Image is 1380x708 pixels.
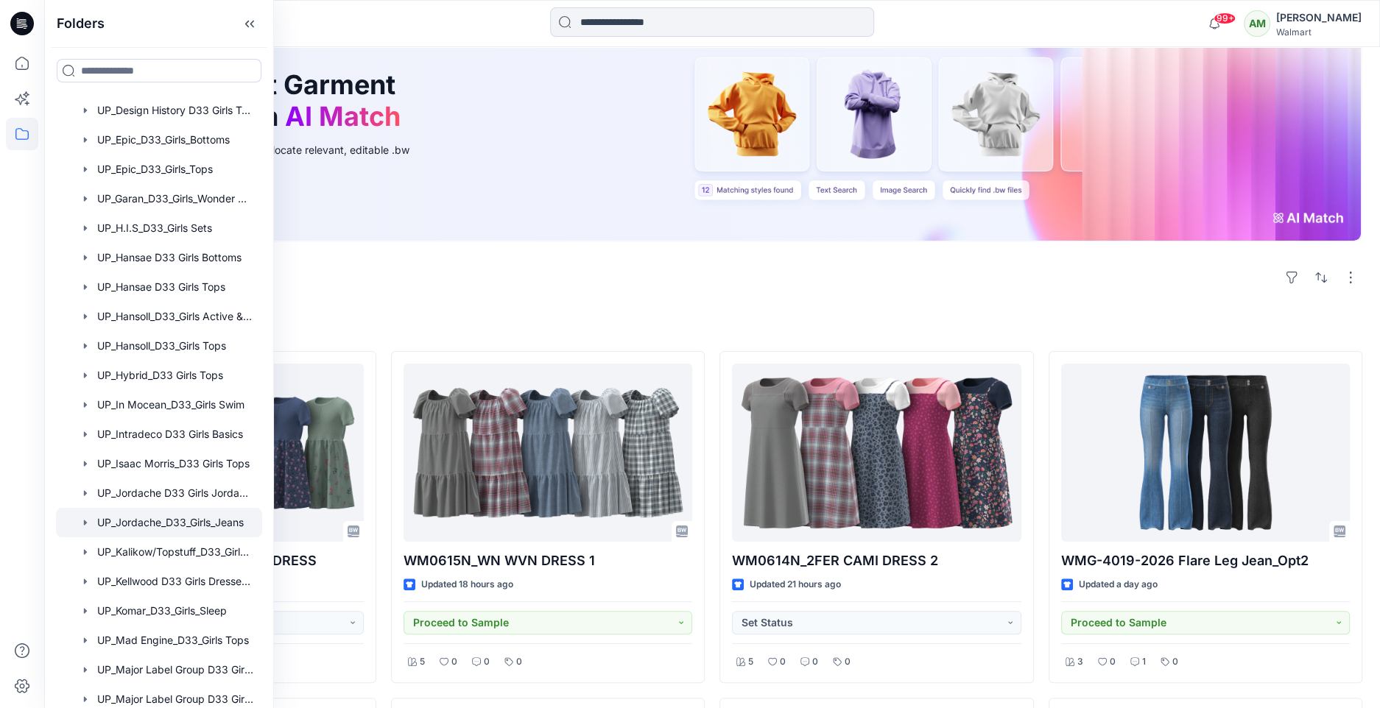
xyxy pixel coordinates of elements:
[484,654,490,670] p: 0
[404,551,693,571] p: WM0615N_WN WVN DRESS 1
[451,654,457,670] p: 0
[1142,654,1146,670] p: 1
[404,364,693,542] a: WM0615N_WN WVN DRESS 1
[1077,654,1083,670] p: 3
[1061,364,1351,542] a: WMG-4019-2026 Flare Leg Jean_Opt2
[812,654,818,670] p: 0
[1276,9,1362,26] div: [PERSON_NAME]
[421,577,513,592] p: Updated 18 hours ago
[285,100,401,132] span: AI Match
[1244,10,1270,37] div: AM
[1110,654,1116,670] p: 0
[750,577,841,592] p: Updated 21 hours ago
[1172,654,1178,670] p: 0
[1061,551,1351,571] p: WMG-4019-2026 Flare Leg Jean_Opt2
[732,364,1021,542] a: WM0614N_2FER CAMI DRESS 2
[748,654,753,670] p: 5
[420,654,425,670] p: 5
[845,654,851,670] p: 0
[732,551,1021,571] p: WM0614N_2FER CAMI DRESS 2
[780,654,786,670] p: 0
[1079,577,1158,592] p: Updated a day ago
[62,319,1362,336] h4: Styles
[516,654,522,670] p: 0
[1276,26,1362,38] div: Walmart
[1214,13,1236,24] span: 99+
